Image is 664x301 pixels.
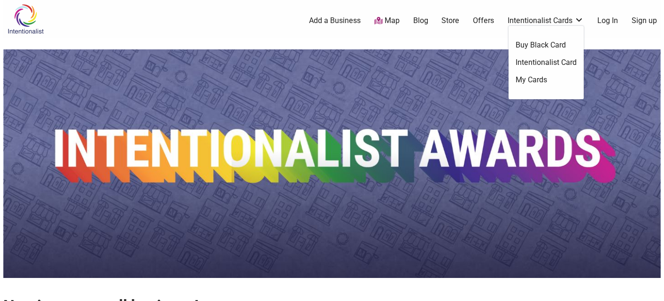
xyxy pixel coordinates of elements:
a: Log In [597,16,618,26]
a: Blog [413,16,428,26]
a: Add a Business [309,16,361,26]
a: My Cards [516,75,577,85]
a: Buy Black Card [516,40,577,50]
a: Intentionalist Card [516,57,577,68]
a: Intentionalist Cards [508,16,584,26]
a: Offers [473,16,494,26]
img: Intentionalist [3,4,48,34]
a: Sign up [632,16,657,26]
a: Store [441,16,459,26]
a: Map [374,16,400,26]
